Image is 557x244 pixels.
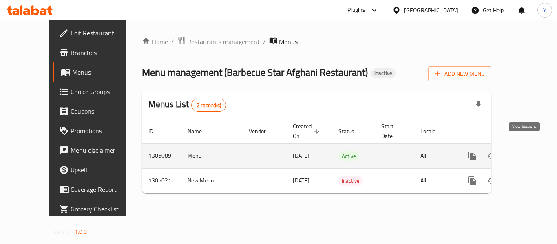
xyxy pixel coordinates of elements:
[293,175,309,186] span: [DATE]
[71,28,136,38] span: Edit Restaurant
[148,126,164,136] span: ID
[142,168,181,193] td: 1305021
[171,37,174,46] li: /
[428,66,491,81] button: Add New Menu
[71,165,136,175] span: Upsell
[404,6,458,15] div: [GEOGRAPHIC_DATA]
[142,63,368,81] span: Menu management ( Barbecue Star Afghani Restaurant )
[71,87,136,97] span: Choice Groups
[263,37,266,46] li: /
[381,121,404,141] span: Start Date
[293,150,309,161] span: [DATE]
[456,119,547,144] th: Actions
[371,68,396,78] div: Inactive
[53,226,73,237] span: Version:
[543,6,546,15] span: Y
[142,37,168,46] a: Home
[338,151,359,161] div: Active
[279,37,298,46] span: Menus
[435,69,485,79] span: Add New Menu
[371,70,396,77] span: Inactive
[293,121,322,141] span: Created On
[71,106,136,116] span: Coupons
[191,99,227,112] div: Total records count
[71,48,136,57] span: Branches
[420,126,446,136] span: Locale
[249,126,276,136] span: Vendor
[53,43,142,62] a: Branches
[188,126,212,136] span: Name
[53,62,142,82] a: Menus
[338,152,359,161] span: Active
[187,37,260,46] span: Restaurants management
[338,126,365,136] span: Status
[192,101,226,109] span: 2 record(s)
[375,168,414,193] td: -
[53,82,142,101] a: Choice Groups
[482,146,502,166] button: Change Status
[338,176,363,186] span: Inactive
[53,180,142,199] a: Coverage Report
[482,171,502,191] button: Change Status
[414,168,456,193] td: All
[338,176,363,186] div: Inactive
[462,171,482,191] button: more
[75,226,87,237] span: 1.0.0
[71,145,136,155] span: Menu disclaimer
[462,146,482,166] button: more
[181,143,242,168] td: Menu
[469,95,488,115] div: Export file
[53,141,142,160] a: Menu disclaimer
[414,143,456,168] td: All
[53,121,142,141] a: Promotions
[71,185,136,194] span: Coverage Report
[53,199,142,219] a: Grocery Checklist
[375,143,414,168] td: -
[148,98,226,112] h2: Menus List
[71,204,136,214] span: Grocery Checklist
[53,23,142,43] a: Edit Restaurant
[71,126,136,136] span: Promotions
[181,168,242,193] td: New Menu
[53,101,142,121] a: Coupons
[142,36,491,47] nav: breadcrumb
[177,36,260,47] a: Restaurants management
[347,5,365,15] div: Plugins
[142,119,547,193] table: enhanced table
[142,143,181,168] td: 1305089
[53,160,142,180] a: Upsell
[72,67,136,77] span: Menus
